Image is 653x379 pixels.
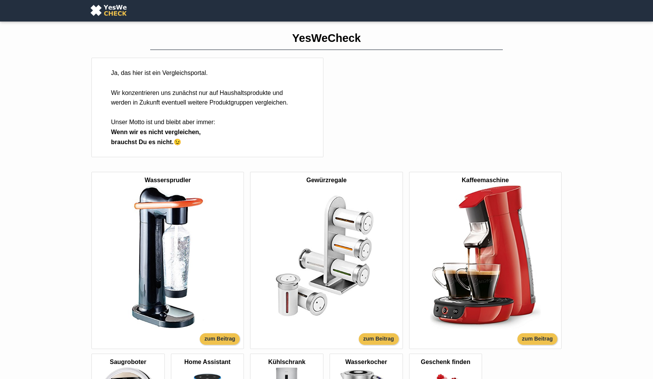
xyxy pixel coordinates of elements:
h1: YesWeCheck [91,32,562,45]
div: zum Beitrag [359,333,399,345]
a: Kaffeemaschine Kaffemaschine zum Beitrag [409,172,562,349]
h6: Gewürzregale [254,176,398,185]
img: Wassersprudler [96,185,240,329]
h6: Wasserkocher [334,358,399,366]
h6: Kaffeemaschine [413,176,557,185]
div: zum Beitrag [517,333,557,345]
img: Kaffemaschine [413,185,557,329]
a: Gewürzregale Wassersprudler zum Beitrag [250,172,403,349]
div: zum Beitrag [200,333,240,345]
h6: Home Assistant [175,358,240,366]
h6: Kühlschrank [254,358,319,366]
blockquote: Ja, das hier ist ein Vergleichsportal. Wir konzentrieren uns zunächst nur auf Haushaltsprodukte u... [111,68,304,147]
h6: Saugroboter [96,358,161,366]
img: YesWeCheck Logo [88,3,129,17]
h6: Wassersprudler [96,176,240,185]
strong: Wenn wir es nicht vergleichen, brauchst Du es nicht. [111,129,201,145]
h6: Geschenk finden [413,358,478,366]
img: Wassersprudler [254,185,398,329]
a: Wassersprudler Wassersprudler zum Beitrag [91,172,244,349]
